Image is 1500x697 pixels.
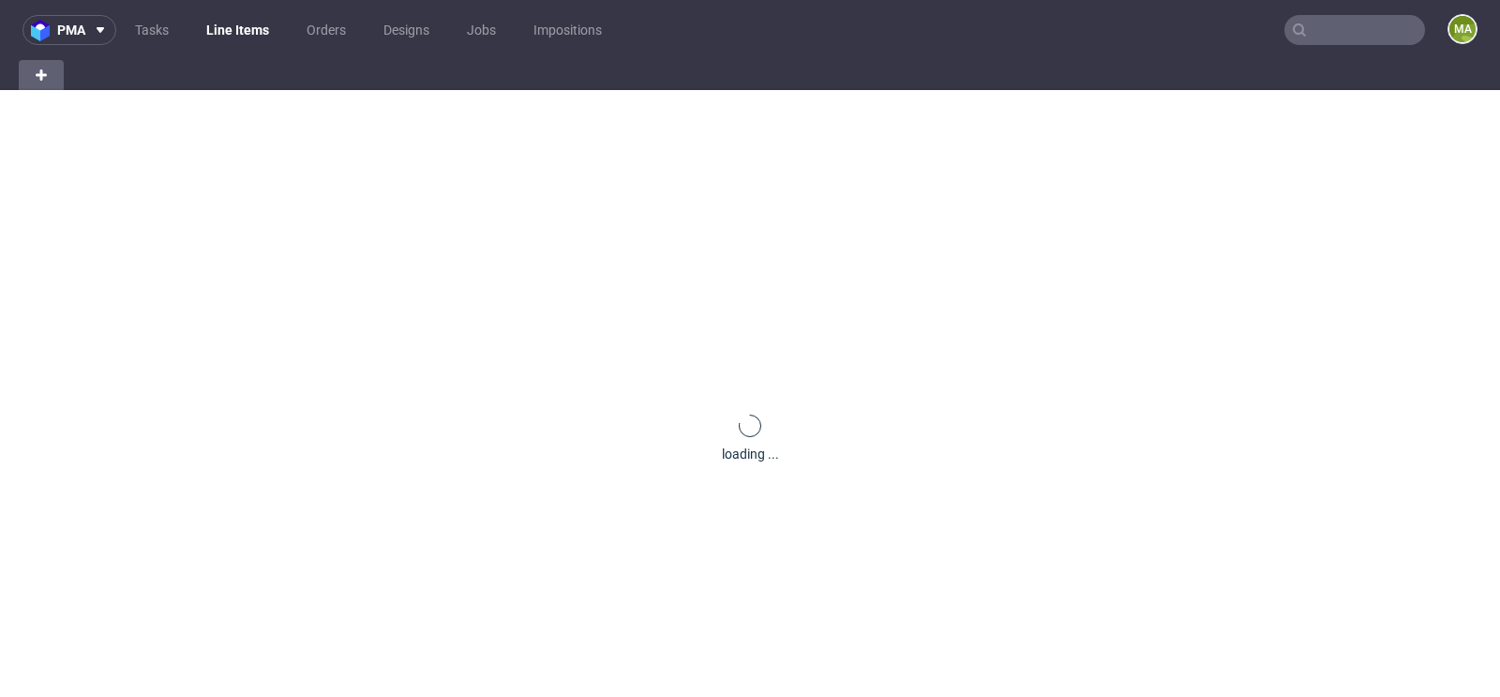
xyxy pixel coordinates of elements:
[31,20,57,41] img: logo
[522,15,613,45] a: Impositions
[195,15,280,45] a: Line Items
[372,15,441,45] a: Designs
[22,15,116,45] button: pma
[124,15,180,45] a: Tasks
[57,23,85,37] span: pma
[1449,16,1476,42] figcaption: ma
[456,15,507,45] a: Jobs
[722,445,779,463] div: loading ...
[295,15,357,45] a: Orders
